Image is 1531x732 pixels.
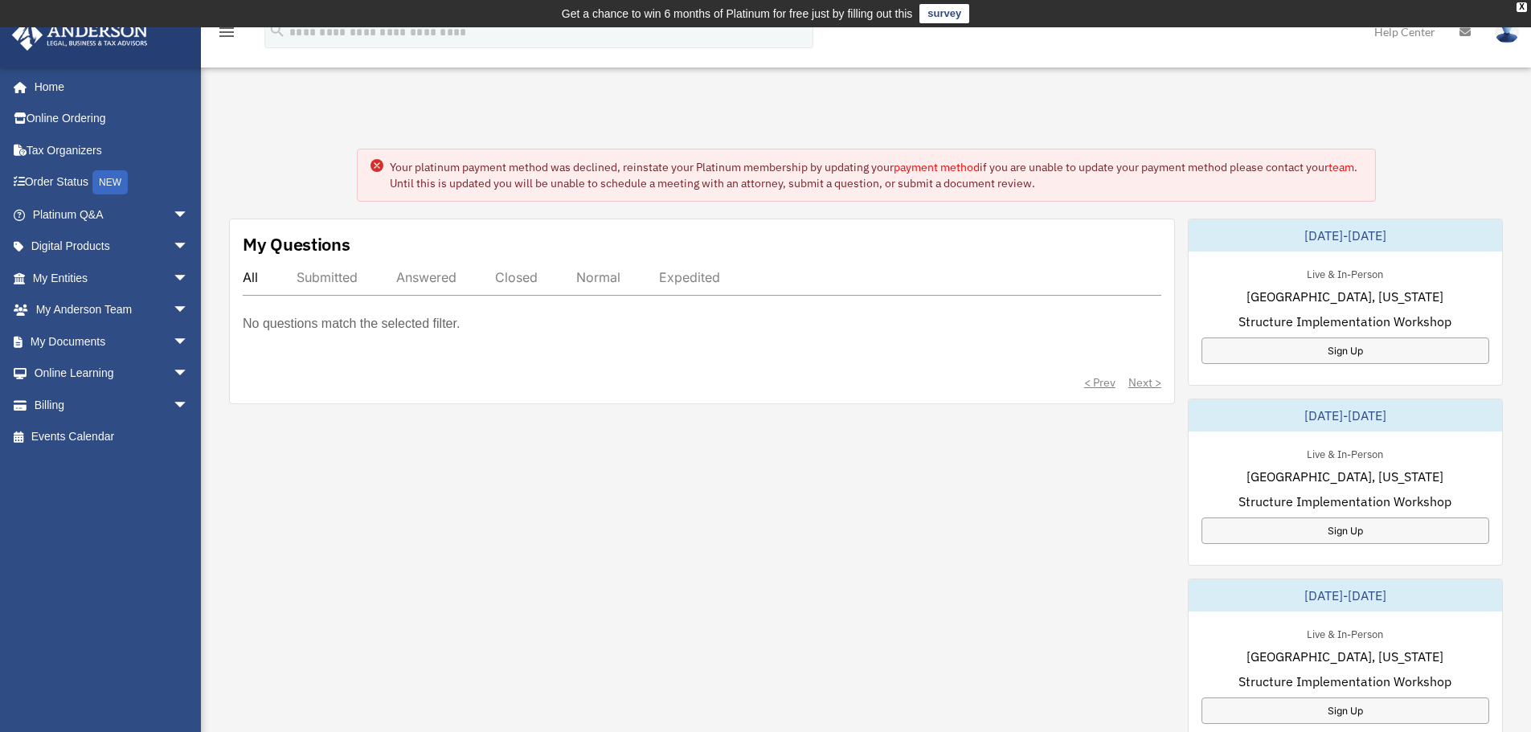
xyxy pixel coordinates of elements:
span: arrow_drop_down [173,198,205,231]
div: NEW [92,170,128,194]
span: arrow_drop_down [173,325,205,358]
a: Online Ordering [11,103,213,135]
a: Home [11,71,205,103]
span: arrow_drop_down [173,389,205,422]
a: Order StatusNEW [11,166,213,199]
div: Normal [576,269,620,285]
a: Tax Organizers [11,134,213,166]
a: Sign Up [1201,517,1489,544]
div: Your platinum payment method was declined, reinstate your Platinum membership by updating your if... [390,159,1362,191]
span: arrow_drop_down [173,358,205,391]
div: close [1517,2,1527,12]
div: Live & In-Person [1294,624,1396,641]
div: Answered [396,269,456,285]
span: [GEOGRAPHIC_DATA], [US_STATE] [1246,467,1443,486]
a: Sign Up [1201,337,1489,364]
a: Billingarrow_drop_down [11,389,213,421]
div: Submitted [297,269,358,285]
span: arrow_drop_down [173,231,205,264]
a: Events Calendar [11,421,213,453]
span: [GEOGRAPHIC_DATA], [US_STATE] [1246,287,1443,306]
a: My Anderson Teamarrow_drop_down [11,294,213,326]
span: Structure Implementation Workshop [1238,672,1451,691]
div: Expedited [659,269,720,285]
div: Live & In-Person [1294,264,1396,281]
a: survey [919,4,969,23]
span: arrow_drop_down [173,262,205,295]
div: [DATE]-[DATE] [1189,579,1502,611]
div: Get a chance to win 6 months of Platinum for free just by filling out this [562,4,913,23]
div: My Questions [243,232,350,256]
a: Online Learningarrow_drop_down [11,358,213,390]
div: [DATE]-[DATE] [1189,399,1502,431]
a: My Entitiesarrow_drop_down [11,262,213,294]
a: Platinum Q&Aarrow_drop_down [11,198,213,231]
a: Digital Productsarrow_drop_down [11,231,213,263]
img: User Pic [1495,20,1519,43]
span: Structure Implementation Workshop [1238,492,1451,511]
div: [DATE]-[DATE] [1189,219,1502,251]
i: search [268,22,286,39]
div: Live & In-Person [1294,444,1396,461]
img: Anderson Advisors Platinum Portal [7,19,153,51]
p: No questions match the selected filter. [243,313,460,335]
div: Closed [495,269,538,285]
div: All [243,269,258,285]
a: menu [217,28,236,42]
span: Structure Implementation Workshop [1238,312,1451,331]
span: arrow_drop_down [173,294,205,327]
a: team [1328,160,1354,174]
a: payment method [894,160,980,174]
span: [GEOGRAPHIC_DATA], [US_STATE] [1246,647,1443,666]
a: My Documentsarrow_drop_down [11,325,213,358]
a: Sign Up [1201,697,1489,724]
i: menu [217,22,236,42]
